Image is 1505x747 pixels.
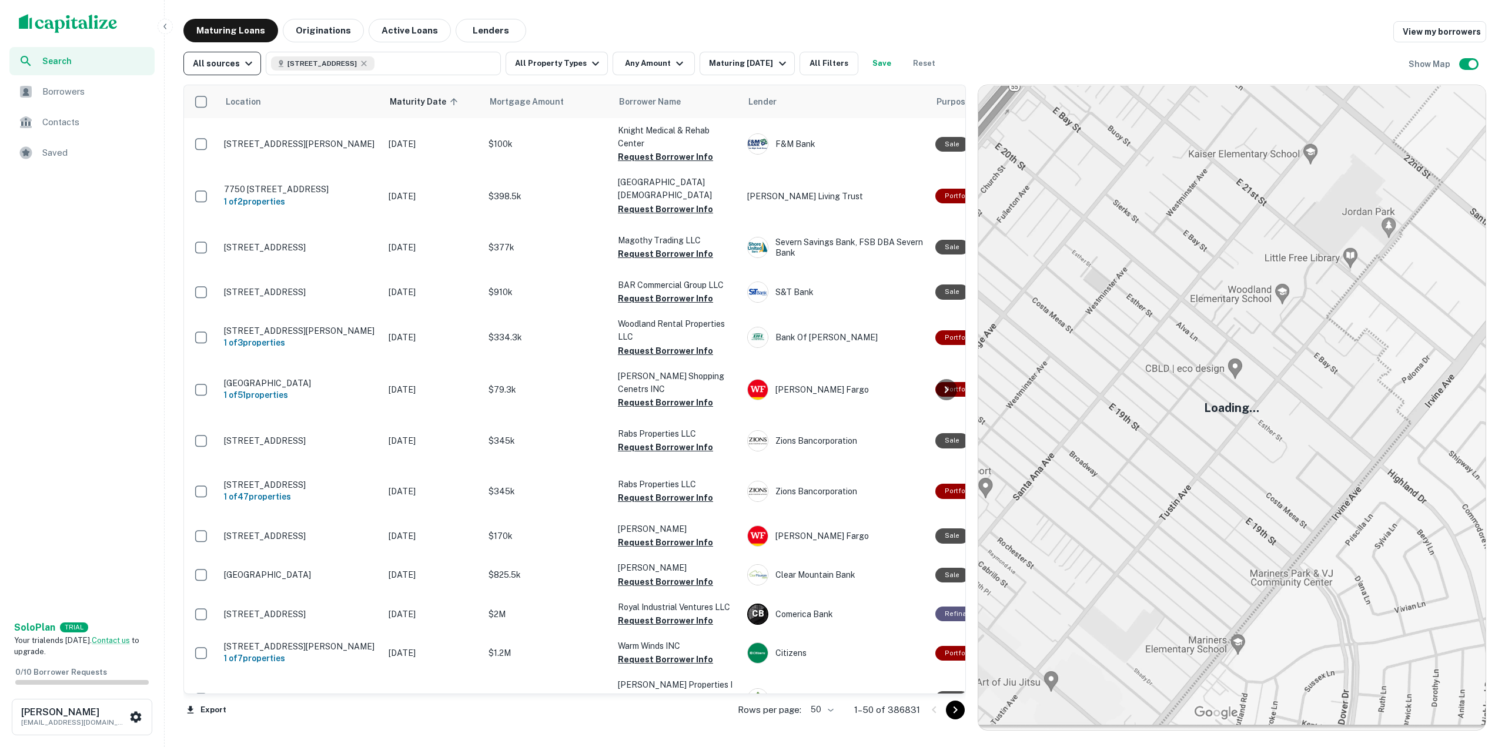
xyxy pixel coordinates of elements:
div: F&M Bank [747,133,924,155]
p: C B [752,608,764,620]
button: Request Borrower Info [618,292,713,306]
h6: Show Map [1409,58,1452,71]
button: Request Borrower Info [618,575,713,589]
p: $1.2M [489,646,606,659]
span: Contacts [42,115,148,129]
img: picture [748,565,768,585]
p: [GEOGRAPHIC_DATA] [224,570,377,580]
p: $377k [489,241,606,254]
button: Any Amount [613,52,695,75]
span: Mortgage Amount [490,95,579,109]
div: Comerica Bank [747,604,924,625]
p: Warm Winds INC [618,639,735,652]
span: Borrowers [42,85,148,99]
button: [STREET_ADDRESS] [266,52,501,75]
a: Borrowers [9,78,155,106]
button: Maturing Loans [183,19,278,42]
h6: 1 of 47 properties [224,490,377,503]
p: [PERSON_NAME] [618,522,735,535]
div: Severn Savings Bank, FSB DBA Severn Bank [747,237,924,258]
p: [EMAIL_ADDRESS][DOMAIN_NAME] [21,717,127,728]
p: [STREET_ADDRESS][PERSON_NAME] [224,641,377,652]
th: Purpose [929,85,1046,118]
th: Borrower Name [612,85,741,118]
button: Request Borrower Info [618,614,713,628]
p: [DATE] [389,485,477,498]
button: Reset [905,52,943,75]
p: [DATE] [389,608,477,621]
p: $170k [489,530,606,542]
div: This loan purpose was for refinancing [935,607,988,621]
p: [DATE] [389,190,477,203]
div: Bank Of [PERSON_NAME] [747,327,924,348]
p: $398.5k [489,190,606,203]
a: Contacts [9,108,155,136]
p: [PERSON_NAME] Properties I LLC [618,678,735,704]
button: All Property Types [506,52,608,75]
button: [PERSON_NAME][EMAIL_ADDRESS][DOMAIN_NAME] [12,699,152,735]
span: [STREET_ADDRESS] [287,58,357,69]
img: picture [748,526,768,546]
img: picture [748,481,768,501]
span: Borrower Name [619,95,681,109]
span: Lender [748,95,777,109]
p: [STREET_ADDRESS] [224,242,377,253]
div: [PERSON_NAME] Fargo [747,379,924,400]
th: Mortgage Amount [483,85,612,118]
p: Magothy Trading LLC [618,234,735,247]
span: Your trial ends [DATE]. to upgrade. [14,636,139,656]
p: [STREET_ADDRESS] [224,287,377,297]
h6: 1 of 7 properties [224,652,377,665]
p: [PERSON_NAME] Shopping Cenetrs INC [618,370,735,396]
p: [DATE] [389,646,477,659]
p: [DATE] [389,286,477,299]
p: 7750 [STREET_ADDRESS] [224,184,377,195]
div: [PERSON_NAME] Fargo [747,525,924,547]
div: S&T Bank [747,282,924,303]
a: Contact us [92,636,130,645]
button: Save your search to get updates of matches that match your search criteria. [863,52,901,75]
p: $334.3k [489,331,606,344]
th: Maturity Date [383,85,483,118]
p: 1–50 of 386831 [854,703,920,717]
p: [STREET_ADDRESS] [224,480,377,490]
button: Request Borrower Info [618,440,713,454]
p: [STREET_ADDRESS] [224,531,377,541]
p: [DATE] [389,568,477,581]
img: picture [748,431,768,451]
button: Request Borrower Info [618,396,713,410]
h6: 1 of 2 properties [224,195,377,208]
img: picture [748,282,768,302]
h6: 1 of 3 properties [224,336,377,349]
div: This is a portfolio loan with 3 properties [935,330,982,345]
img: picture [748,689,768,709]
img: map-placeholder.webp [978,85,1486,730]
button: Maturing [DATE] [700,52,794,75]
p: $910k [489,286,606,299]
p: $345k [489,434,606,447]
button: Request Borrower Info [618,491,713,505]
button: Request Borrower Info [618,150,713,164]
a: View my borrowers [1393,21,1486,42]
div: All sources [193,56,256,71]
p: [PERSON_NAME] [618,561,735,574]
a: Saved [9,139,155,167]
div: Clear Mountain Bank [747,564,924,585]
th: Lender [741,85,929,118]
p: [DATE] [389,138,477,150]
img: picture [748,643,768,663]
div: This is a portfolio loan with 51 properties [935,382,982,397]
p: $100k [489,138,606,150]
div: Citizens [747,642,924,664]
a: Search [9,47,155,75]
div: TRIAL [60,622,88,632]
button: All Filters [800,52,858,75]
span: Saved [42,146,148,160]
p: [DATE] [389,530,477,542]
p: [PERSON_NAME] Living Trust [747,190,924,203]
button: Originations [283,19,364,42]
div: Zions Bancorporation [747,481,924,502]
